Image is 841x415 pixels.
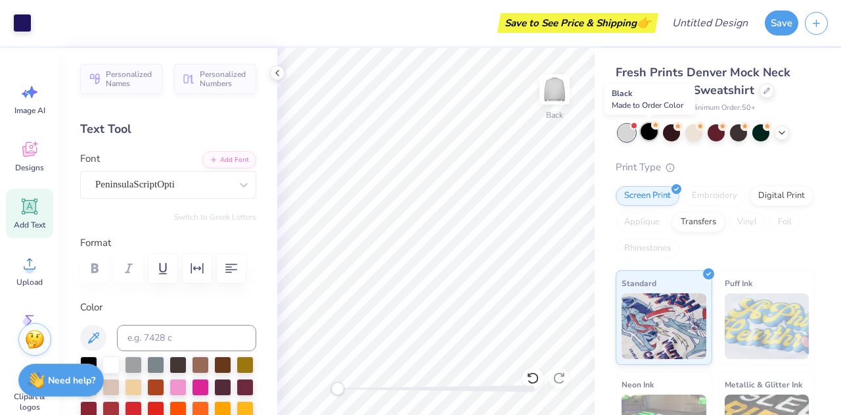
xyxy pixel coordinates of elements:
button: Personalized Numbers [174,64,256,94]
div: Embroidery [683,186,746,206]
span: Upload [16,277,43,287]
span: Personalized Names [106,70,154,88]
span: Neon Ink [622,378,654,391]
div: Screen Print [616,186,679,206]
label: Color [80,300,256,315]
span: Personalized Numbers [200,70,248,88]
div: Applique [616,212,668,232]
div: Text Tool [80,120,256,138]
div: Foil [769,212,800,232]
div: Back [546,109,563,121]
button: Save [765,11,798,36]
div: Accessibility label [331,382,344,395]
div: Save to See Price & Shipping [501,13,655,33]
label: Format [80,235,256,251]
span: Designs [15,162,44,173]
button: Personalized Names [80,64,162,94]
div: Print Type [616,160,815,175]
div: Black [604,84,695,114]
span: Add Text [14,220,45,230]
input: e.g. 7428 c [117,325,256,351]
input: Untitled Design [662,10,758,36]
div: Rhinestones [616,239,679,258]
div: Digital Print [750,186,813,206]
div: Transfers [672,212,725,232]
img: Back [541,76,568,103]
button: Switch to Greek Letters [174,212,256,222]
span: Standard [622,276,656,290]
span: 👉 [637,14,651,30]
span: Fresh Prints Denver Mock Neck Heavyweight Sweatshirt [616,64,790,98]
span: Made to Order Color [612,100,683,110]
span: Minimum Order: 50 + [690,103,756,114]
span: Image AI [14,105,45,116]
span: Metallic & Glitter Ink [725,378,802,391]
img: Puff Ink [725,293,809,359]
span: Clipart & logos [8,391,51,412]
div: Vinyl [729,212,765,232]
img: Standard [622,293,706,359]
span: Puff Ink [725,276,752,290]
button: Add Font [202,151,256,168]
label: Font [80,151,100,166]
strong: Need help? [48,374,95,387]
